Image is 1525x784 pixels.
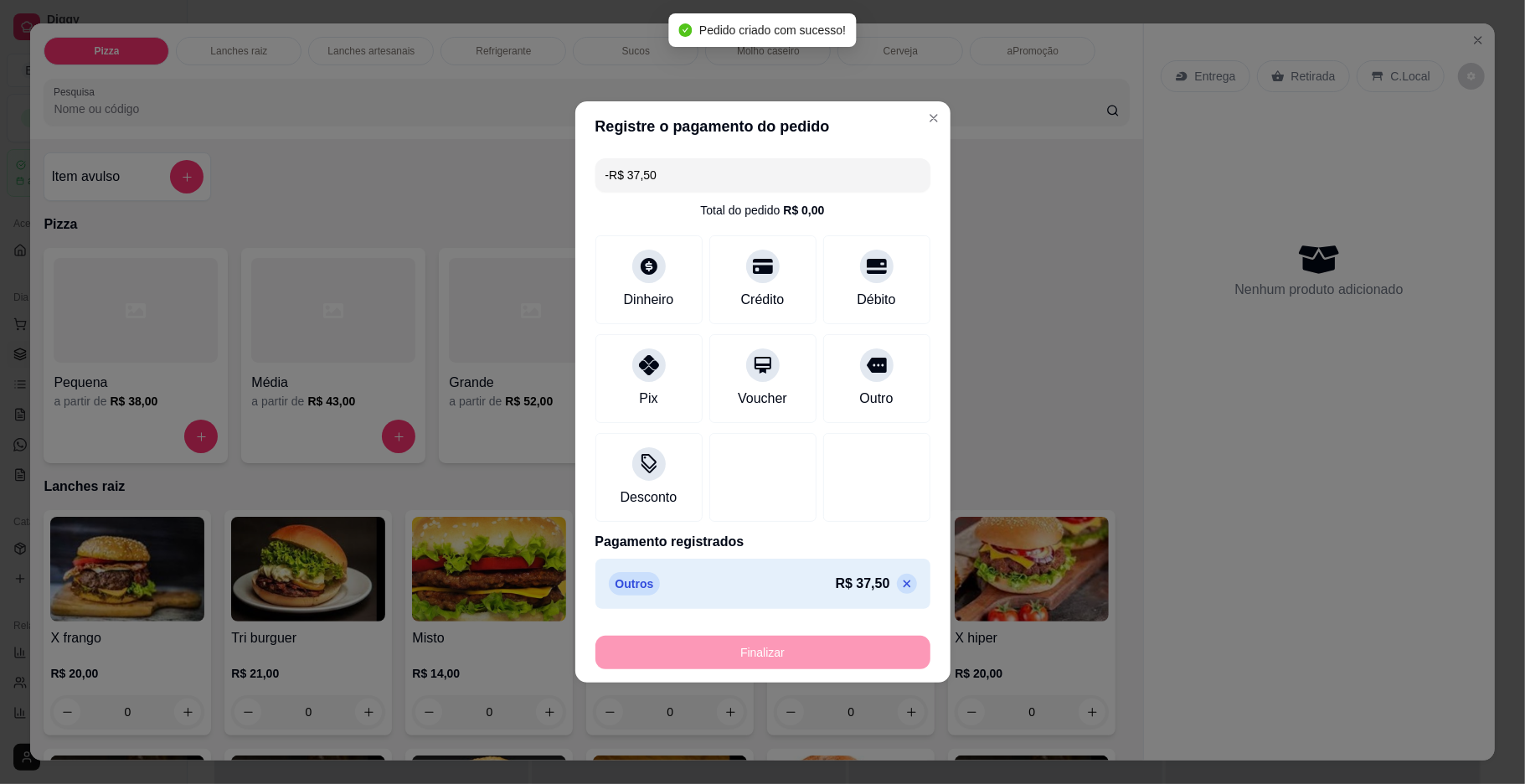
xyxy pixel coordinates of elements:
div: Pix [639,389,657,409]
span: check-circle [679,23,693,37]
div: Dinheiro [624,290,674,310]
p: R$ 37,50 [836,574,890,594]
div: Outro [859,389,893,409]
div: R$ 0,00 [783,202,824,219]
header: Registre o pagamento do pedido [575,101,951,152]
p: Pagamento registrados [595,532,930,552]
span: Pedido criado com sucesso! [699,23,846,37]
div: Voucher [738,389,787,409]
p: Outros [609,572,661,596]
button: Close [920,105,947,132]
div: Total do pedido [700,202,824,219]
div: Desconto [621,487,677,508]
div: Débito [857,290,895,310]
div: Crédito [741,290,785,310]
input: Ex.: hambúrguer de cordeiro [605,158,920,192]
